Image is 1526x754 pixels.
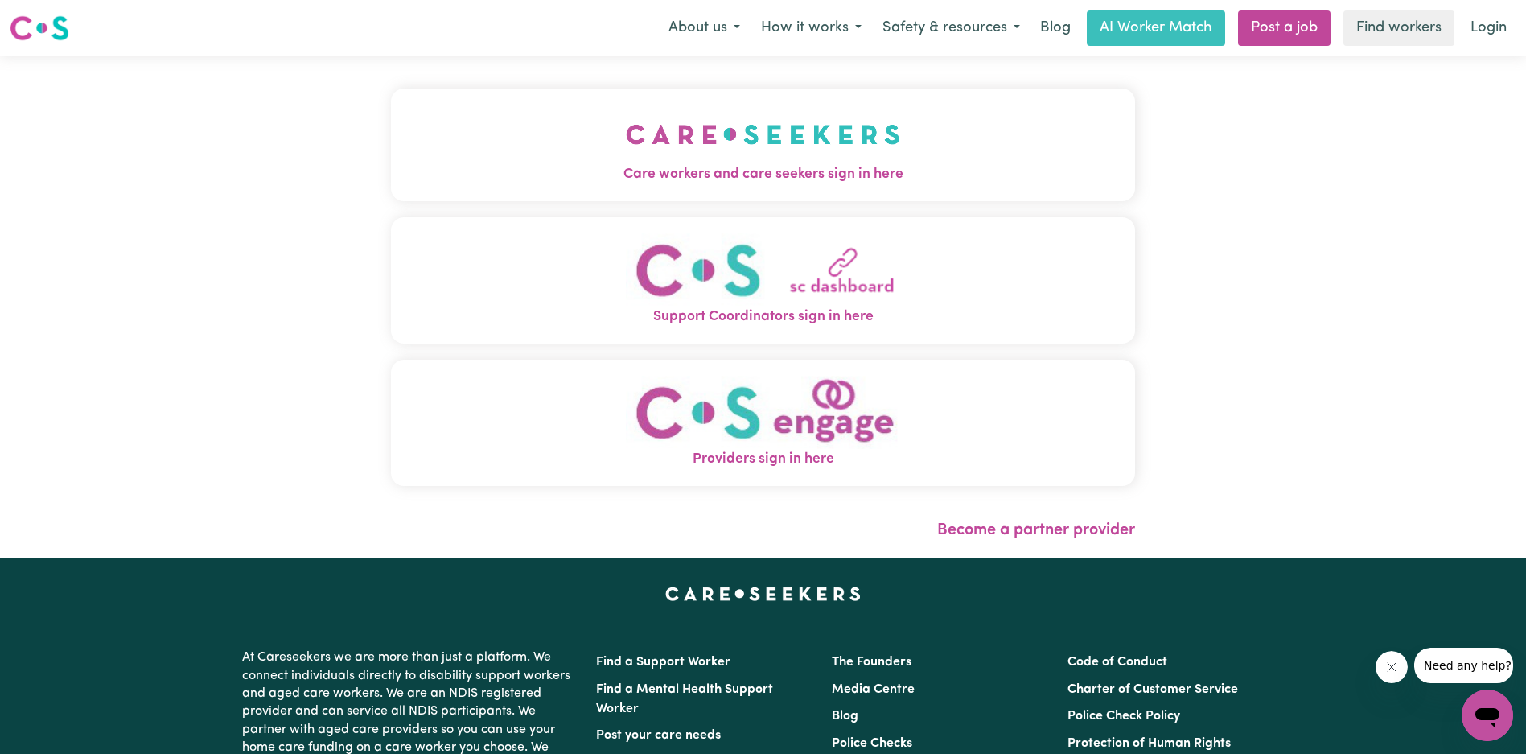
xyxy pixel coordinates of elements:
[391,89,1135,201] button: Care workers and care seekers sign in here
[1462,690,1513,741] iframe: Button to launch messaging window
[391,360,1135,486] button: Providers sign in here
[596,683,773,715] a: Find a Mental Health Support Worker
[596,729,721,742] a: Post your care needs
[391,164,1135,185] span: Care workers and care seekers sign in here
[1461,10,1516,46] a: Login
[658,11,751,45] button: About us
[1343,10,1454,46] a: Find workers
[832,737,912,750] a: Police Checks
[1030,10,1080,46] a: Blog
[872,11,1030,45] button: Safety & resources
[1067,737,1231,750] a: Protection of Human Rights
[596,656,730,669] a: Find a Support Worker
[832,656,911,669] a: The Founders
[10,10,69,47] a: Careseekers logo
[1067,710,1180,723] a: Police Check Policy
[1067,683,1238,696] a: Charter of Customer Service
[1238,10,1331,46] a: Post a job
[832,683,915,696] a: Media Centre
[665,587,861,600] a: Careseekers home page
[1087,10,1225,46] a: AI Worker Match
[937,522,1135,538] a: Become a partner provider
[1067,656,1167,669] a: Code of Conduct
[1376,651,1408,683] iframe: Close message
[1414,648,1513,683] iframe: Message from company
[391,307,1135,328] span: Support Coordinators sign in here
[391,449,1135,470] span: Providers sign in here
[751,11,872,45] button: How it works
[391,217,1135,344] button: Support Coordinators sign in here
[10,14,69,43] img: Careseekers logo
[832,710,858,723] a: Blog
